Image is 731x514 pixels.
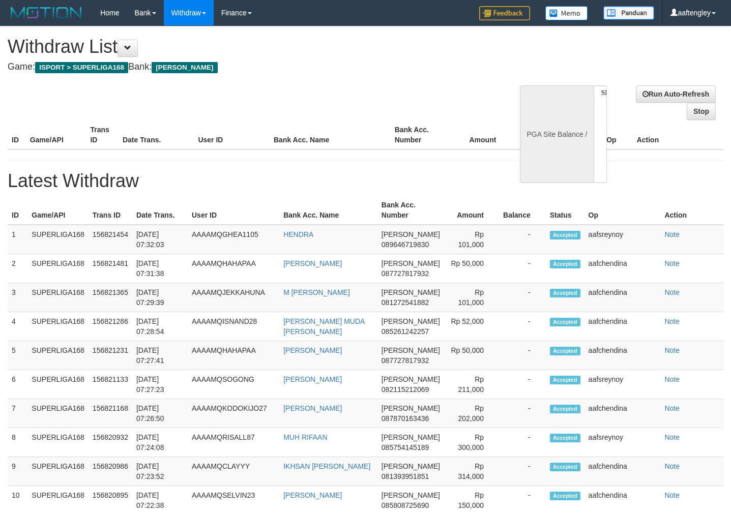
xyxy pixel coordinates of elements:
td: SUPERLIGA168 [27,457,89,486]
td: - [499,370,546,399]
a: Note [664,375,680,383]
img: Button%20Memo.svg [545,6,588,20]
span: 087727817932 [382,269,429,278]
span: [PERSON_NAME] [382,404,440,412]
a: [PERSON_NAME] [283,346,342,354]
span: Accepted [550,463,580,471]
th: Status [546,196,584,225]
th: Bank Acc. Name [279,196,377,225]
img: Feedback.jpg [479,6,530,20]
td: SUPERLIGA168 [27,341,89,370]
th: User ID [194,120,270,149]
td: - [499,225,546,254]
td: - [499,457,546,486]
img: MOTION_logo.png [8,5,85,20]
th: Bank Acc. Name [270,120,391,149]
span: [PERSON_NAME] [382,346,440,354]
td: [DATE] 07:29:39 [132,283,188,312]
td: 156821365 [89,283,132,312]
td: 2 [8,254,27,283]
span: 087870163436 [382,414,429,422]
td: aafchendina [584,283,661,312]
a: Note [664,346,680,354]
th: User ID [188,196,279,225]
td: 156820932 [89,428,132,457]
td: 156821168 [89,399,132,428]
td: aafchendina [584,254,661,283]
a: [PERSON_NAME] [283,404,342,412]
a: [PERSON_NAME] [283,375,342,383]
td: 156821133 [89,370,132,399]
td: - [499,283,546,312]
a: Note [664,317,680,325]
td: Rp 314,000 [444,457,499,486]
span: 085754145189 [382,443,429,451]
th: Bank Acc. Number [391,120,451,149]
td: 156820986 [89,457,132,486]
th: Date Trans. [119,120,194,149]
h4: Game: Bank: [8,62,477,72]
td: 1 [8,225,27,254]
td: AAAAMQHAHAPAA [188,341,279,370]
th: ID [8,196,27,225]
td: - [499,254,546,283]
td: 156821286 [89,312,132,341]
span: 089646719830 [382,240,429,249]
span: Accepted [550,376,580,384]
td: AAAAMQHAHAPAA [188,254,279,283]
th: Balance [511,120,567,149]
th: ID [8,120,26,149]
td: AAAAMQCLAYYY [188,457,279,486]
span: [PERSON_NAME] [382,317,440,325]
td: - [499,341,546,370]
span: 082115212069 [382,385,429,394]
td: aafsreynoy [584,225,661,254]
th: Trans ID [89,196,132,225]
span: Accepted [550,434,580,442]
a: Note [664,491,680,499]
td: Rp 101,000 [444,225,499,254]
th: Game/API [26,120,86,149]
td: [DATE] 07:32:03 [132,225,188,254]
td: 156821454 [89,225,132,254]
a: [PERSON_NAME] [283,491,342,499]
td: 8 [8,428,27,457]
span: [PERSON_NAME] [382,462,440,470]
td: aafchendina [584,312,661,341]
span: Accepted [550,289,580,297]
span: [PERSON_NAME] [152,62,217,73]
a: IKHSAN [PERSON_NAME] [283,462,370,470]
td: AAAAMQSOGONG [188,370,279,399]
th: Bank Acc. Number [377,196,444,225]
span: Accepted [550,492,580,500]
td: aafsreynoy [584,370,661,399]
span: [PERSON_NAME] [382,230,440,238]
td: SUPERLIGA168 [27,399,89,428]
td: aafchendina [584,457,661,486]
td: AAAAMQKODOKIJO27 [188,399,279,428]
img: panduan.png [603,6,654,20]
th: Date Trans. [132,196,188,225]
a: Note [664,404,680,412]
td: SUPERLIGA168 [27,428,89,457]
td: Rp 202,000 [444,399,499,428]
span: 085261242257 [382,327,429,336]
a: Note [664,259,680,267]
span: Accepted [550,347,580,355]
span: ISPORT > SUPERLIGA168 [35,62,128,73]
td: Rp 211,000 [444,370,499,399]
a: Note [664,433,680,441]
td: aafchendina [584,399,661,428]
td: [DATE] 07:24:08 [132,428,188,457]
td: SUPERLIGA168 [27,225,89,254]
h1: Latest Withdraw [8,171,723,191]
span: [PERSON_NAME] [382,288,440,296]
span: 085808725690 [382,501,429,509]
td: [DATE] 07:27:23 [132,370,188,399]
td: Rp 52,000 [444,312,499,341]
td: Rp 300,000 [444,428,499,457]
td: SUPERLIGA168 [27,370,89,399]
a: Note [664,230,680,238]
a: [PERSON_NAME] [283,259,342,267]
span: 087727817932 [382,356,429,365]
